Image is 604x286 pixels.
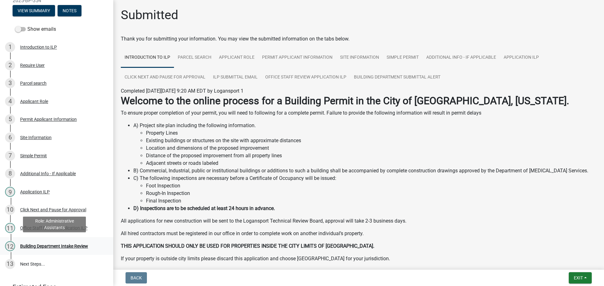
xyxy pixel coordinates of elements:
[126,272,147,283] button: Back
[121,8,178,23] h1: Submitted
[258,48,336,68] a: Permit Applicant Information
[121,109,596,117] p: To ensure proper completion of your permit, you will need to following for a complete permit. Fai...
[13,8,55,13] wm-modal-confirm: Summary
[121,255,596,262] p: If your property is outside city limits please discard this application and choose [GEOGRAPHIC_DA...
[500,48,543,68] a: Application ILP
[146,197,596,205] li: Final Inspection
[146,129,596,137] li: Property Lines
[5,259,15,269] div: 13
[261,67,350,88] a: Office Staff Review Application ILP
[146,152,596,159] li: Distance of the proposed improvement from all property lines
[20,208,86,212] div: Click Next and Pause for Approval
[5,60,15,70] div: 2
[5,96,15,106] div: 4
[121,243,374,249] strong: THIS APPLICATION SHOULD ONLY BE USED FOR PROPERTIES INSIDE THE CITY LIMITS OF [GEOGRAPHIC_DATA].
[383,48,422,68] a: Simple Permit
[209,67,261,88] a: ILP Submittal Email
[174,48,215,68] a: Parcel search
[121,95,569,107] strong: Welcome to the online process for a Building Permit in the City of [GEOGRAPHIC_DATA], [US_STATE].
[146,182,596,190] li: Foot Inspection
[569,272,592,283] button: Exit
[121,48,174,68] a: Introduction to ILP
[121,35,596,43] div: Thank you for submitting your information. You may view the submitted information on the tabs below.
[5,42,15,52] div: 1
[5,114,15,124] div: 5
[5,151,15,161] div: 7
[5,169,15,179] div: 8
[20,190,50,194] div: Application ILP
[23,217,86,232] div: Role: Administrative Assistants
[133,205,275,211] strong: D) Inspections are to be scheduled at least 24 hours in advance.
[20,154,47,158] div: Simple Permit
[58,5,81,16] button: Notes
[20,226,87,230] div: Office Staff Review Application ILP
[20,244,88,248] div: Building Department Intake Review
[121,217,596,225] p: All applications for new construction will be sent to the Logansport Technical Review Board, appr...
[422,48,500,68] a: Additional Info - If Applicable
[58,8,81,13] wm-modal-confirm: Notes
[146,190,596,197] li: Rough-In Inspection
[15,25,56,33] label: Show emails
[336,48,383,68] a: Site Information
[146,137,596,144] li: Existing buildings or structures on the site with approximate distances
[146,159,596,167] li: Adjacent streets or roads labeled
[121,67,209,88] a: Click Next and Pause for Approval
[5,223,15,233] div: 11
[350,67,444,88] a: Building Department Submittal Alert
[5,78,15,88] div: 3
[131,275,142,280] span: Back
[146,144,596,152] li: Location and dimensions of the proposed improvement
[13,5,55,16] button: View Summary
[5,132,15,143] div: 6
[20,135,52,140] div: Site Information
[20,99,48,104] div: Applicant Role
[133,167,596,175] li: B) Commercial, Industrial, public or institutional buildings or additions to such a building shal...
[20,63,45,67] div: Require User
[133,175,596,205] li: C) The following inspections are necessary before a Certificate of Occupancy will be issued:
[574,275,583,280] span: Exit
[5,205,15,215] div: 10
[20,81,47,85] div: Parcel search
[20,45,57,49] div: Introduction to ILP
[133,122,596,167] li: A) Project site plan including the following information.
[5,187,15,197] div: 9
[20,117,77,121] div: Permit Applicant Information
[121,88,243,94] span: Completed [DATE][DATE] 9:20 AM EDT by Logansport 1
[20,171,76,176] div: Additional Info - If Applicable
[121,230,596,237] p: All hired contractors must be registered in our office in order to complete work on another indiv...
[5,241,15,251] div: 12
[215,48,258,68] a: Applicant Role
